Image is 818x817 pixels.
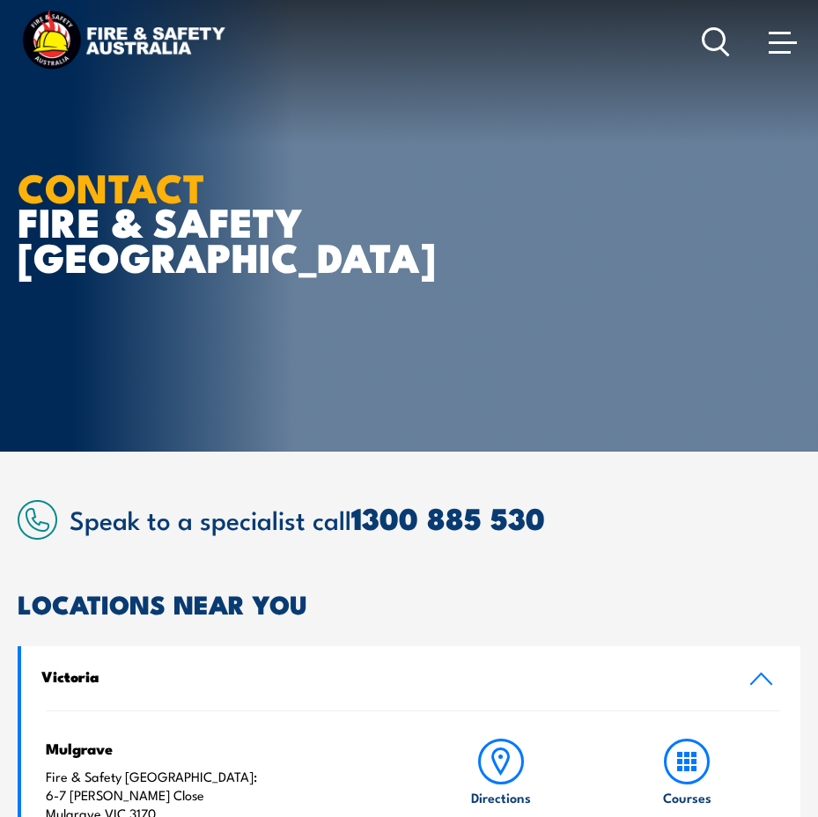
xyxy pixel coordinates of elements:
h4: Mulgrave [46,739,387,758]
strong: CONTACT [18,156,205,217]
h2: Speak to a specialist call [70,502,800,534]
h6: Courses [663,788,711,806]
h1: FIRE & SAFETY [GEOGRAPHIC_DATA] [18,169,453,272]
h6: Directions [471,788,531,806]
h4: Victoria [41,666,722,686]
a: Victoria [21,646,800,710]
h2: LOCATIONS NEAR YOU [18,592,800,615]
a: 1300 885 530 [351,494,545,541]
